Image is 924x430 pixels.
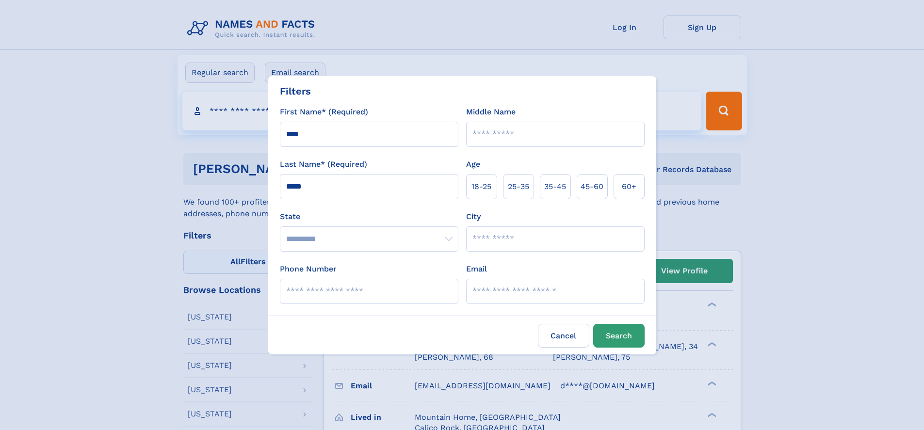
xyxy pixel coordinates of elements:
[622,181,636,192] span: 60+
[508,181,529,192] span: 25‑35
[593,324,645,348] button: Search
[280,211,458,223] label: State
[544,181,566,192] span: 35‑45
[466,159,480,170] label: Age
[280,106,368,118] label: First Name* (Required)
[471,181,491,192] span: 18‑25
[280,159,367,170] label: Last Name* (Required)
[466,263,487,275] label: Email
[280,84,311,98] div: Filters
[280,263,337,275] label: Phone Number
[538,324,589,348] label: Cancel
[466,211,481,223] label: City
[466,106,516,118] label: Middle Name
[581,181,603,192] span: 45‑60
